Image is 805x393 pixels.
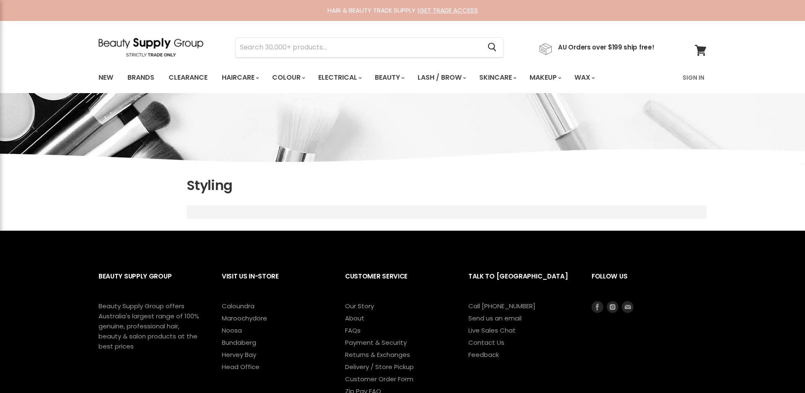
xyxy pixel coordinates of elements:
[345,338,407,347] a: Payment & Security
[345,375,413,383] a: Customer Order Form
[187,177,706,194] h1: Styling
[345,326,361,335] a: FAQs
[568,69,600,86] a: Wax
[468,350,499,359] a: Feedback
[523,69,566,86] a: Makeup
[121,69,161,86] a: Brands
[312,69,367,86] a: Electrical
[411,69,471,86] a: Lash / Brow
[473,69,522,86] a: Skincare
[235,37,504,57] form: Product
[592,266,706,301] h2: Follow us
[481,38,503,57] button: Search
[222,326,242,335] a: Noosa
[468,326,516,335] a: Live Sales Chat
[216,69,264,86] a: Haircare
[99,301,199,351] p: Beauty Supply Group offers Australia's largest range of 100% genuine, professional hair, beauty &...
[222,266,328,301] h2: Visit Us In-Store
[88,6,717,15] div: HAIR & BEAUTY TRADE SUPPLY |
[345,302,374,310] a: Our Story
[345,266,452,301] h2: Customer Service
[345,362,414,371] a: Delivery / Store Pickup
[468,266,575,301] h2: Talk to [GEOGRAPHIC_DATA]
[345,314,364,323] a: About
[92,69,119,86] a: New
[222,350,256,359] a: Hervey Bay
[162,69,214,86] a: Clearance
[419,6,478,15] a: GET TRADE ACCESS
[468,302,535,310] a: Call [PHONE_NUMBER]
[369,69,410,86] a: Beauty
[468,338,504,347] a: Contact Us
[236,38,481,57] input: Search
[678,69,709,86] a: Sign In
[222,314,267,323] a: Maroochydore
[99,266,205,301] h2: Beauty Supply Group
[468,314,522,323] a: Send us an email
[222,302,254,310] a: Caloundra
[222,362,260,371] a: Head Office
[92,65,640,90] ul: Main menu
[88,65,717,90] nav: Main
[266,69,310,86] a: Colour
[345,350,410,359] a: Returns & Exchanges
[222,338,256,347] a: Bundaberg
